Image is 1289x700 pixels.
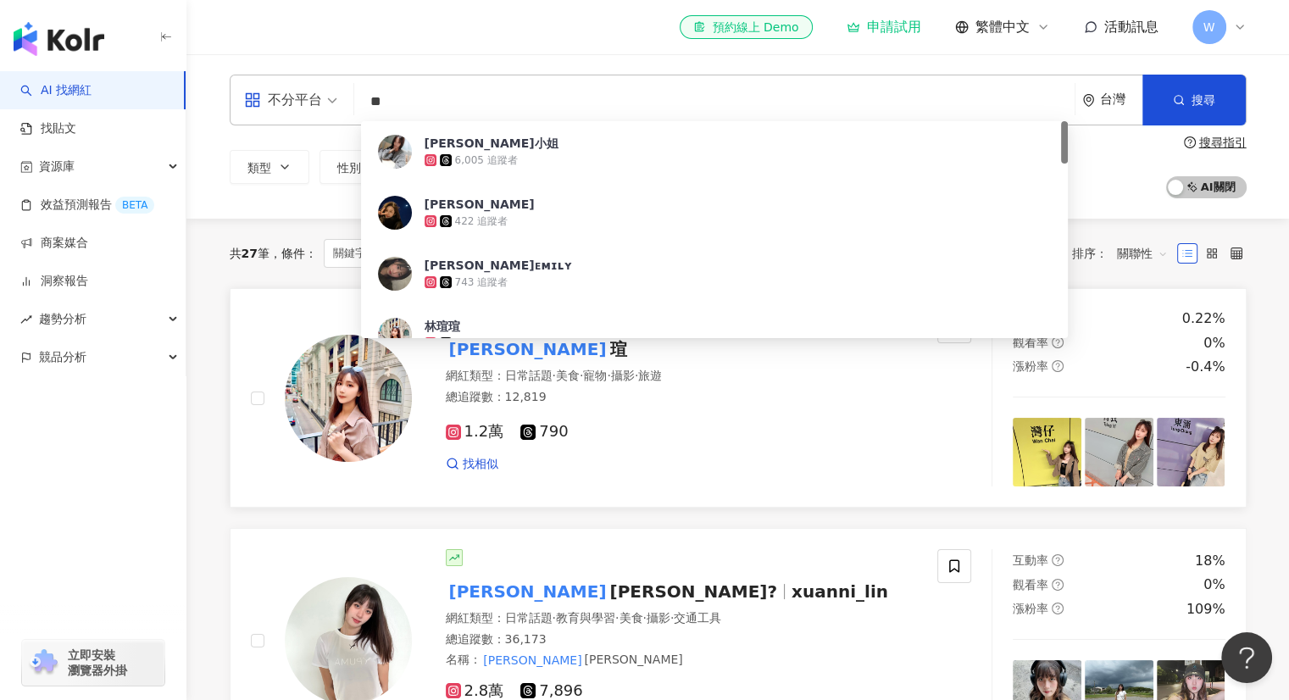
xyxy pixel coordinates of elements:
span: rise [20,314,32,325]
div: 109% [1186,600,1225,619]
span: question-circle [1052,579,1064,591]
span: 寵物 [583,369,607,382]
img: post-image [1157,418,1225,486]
span: 美食 [556,369,580,382]
span: question-circle [1184,136,1196,148]
span: 27 [242,247,258,260]
span: 趨勢分析 [39,300,86,338]
span: 條件 ： [269,247,317,260]
div: 預約線上 Demo [693,19,798,36]
span: 活動訊息 [1104,19,1158,35]
span: 找相似 [463,456,498,473]
a: 效益預測報告BETA [20,197,154,214]
span: 立即安裝 瀏覽器外掛 [68,647,127,678]
span: · [670,611,674,625]
span: question-circle [1052,336,1064,348]
a: searchAI 找網紅 [20,82,92,99]
span: 繁體中文 [975,18,1030,36]
span: 類型 [247,161,271,175]
div: [PERSON_NAME] [425,196,535,213]
span: question-circle [1052,603,1064,614]
a: 洞察報告 [20,273,88,290]
span: 漲粉率 [1013,359,1048,373]
button: 搜尋 [1142,75,1246,125]
span: 互動率 [1013,553,1048,567]
span: 性別 [337,161,361,175]
a: 預約線上 Demo [680,15,812,39]
span: 教育與學習 [556,611,615,625]
button: 類型 [230,150,309,184]
span: appstore [244,92,261,108]
span: · [635,369,638,382]
span: 資源庫 [39,147,75,186]
div: 共 筆 [230,247,269,260]
img: KOL Avatar [378,318,412,352]
span: question-circle [1052,554,1064,566]
img: KOL Avatar [378,257,412,291]
div: 總追蹤數 ： 36,173 [446,631,918,648]
span: 交通工具 [674,611,721,625]
iframe: Help Scout Beacon - Open [1221,632,1272,683]
div: 0% [1203,575,1225,594]
span: question-circle [1052,360,1064,372]
div: 743 追蹤者 [455,275,508,290]
div: 林瑄瑄 [425,318,460,335]
div: [PERSON_NAME]小姐 [425,135,558,152]
img: KOL Avatar [378,135,412,169]
div: 12,819 追蹤者 [455,336,525,351]
a: 找相似 [446,456,498,473]
div: 0.22% [1182,309,1225,328]
img: post-image [1085,418,1153,486]
span: · [607,369,610,382]
span: W [1203,18,1215,36]
span: 攝影 [647,611,670,625]
span: 關聯性 [1117,240,1168,267]
a: 申請試用 [847,19,921,36]
a: KOL Avatar[PERSON_NAME]瑄網紅類型：日常話題·美食·寵物·攝影·旅遊總追蹤數：12,8191.2萬790找相似互動率question-circle0.22%觀看率quest... [230,288,1247,508]
div: 搜尋指引 [1199,136,1247,149]
span: xuanni_lin [792,581,888,602]
img: post-image [1013,418,1081,486]
span: · [642,611,646,625]
a: 商案媒合 [20,235,88,252]
span: [PERSON_NAME]? [609,581,777,602]
span: 日常話題 [505,369,553,382]
span: 競品分析 [39,338,86,376]
span: 名稱 ： [446,651,683,669]
div: 網紅類型 ： [446,368,918,385]
span: · [615,611,619,625]
span: 觀看率 [1013,336,1048,349]
span: 瑄 [609,339,626,359]
div: 排序： [1072,240,1177,267]
span: · [553,369,556,382]
div: 不分平台 [244,86,322,114]
mark: [PERSON_NAME] [446,578,610,605]
div: 台灣 [1100,92,1142,107]
span: 關鍵字：[PERSON_NAME] [324,239,495,268]
button: 性別 [319,150,399,184]
span: 2.8萬 [446,682,504,700]
div: -0.4% [1186,358,1225,376]
span: 790 [520,423,568,441]
span: 攝影 [611,369,635,382]
span: 旅遊 [638,369,662,382]
div: [PERSON_NAME]ᴇᴍɪʟʏ [425,257,573,274]
span: 觀看率 [1013,578,1048,592]
a: chrome extension立即安裝 瀏覽器外掛 [22,640,164,686]
img: KOL Avatar [378,196,412,230]
span: [PERSON_NAME] [584,653,682,666]
div: 18% [1195,552,1225,570]
span: 搜尋 [1192,93,1215,107]
div: 網紅類型 ： [446,610,918,627]
div: 總追蹤數 ： 12,819 [446,389,918,406]
span: 7,896 [520,682,583,700]
span: 美食 [619,611,642,625]
div: 422 追蹤者 [455,214,508,229]
span: · [553,611,556,625]
span: environment [1082,94,1095,107]
span: 漲粉率 [1013,602,1048,615]
a: 找貼文 [20,120,76,137]
img: KOL Avatar [285,335,412,462]
span: 1.2萬 [446,423,504,441]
